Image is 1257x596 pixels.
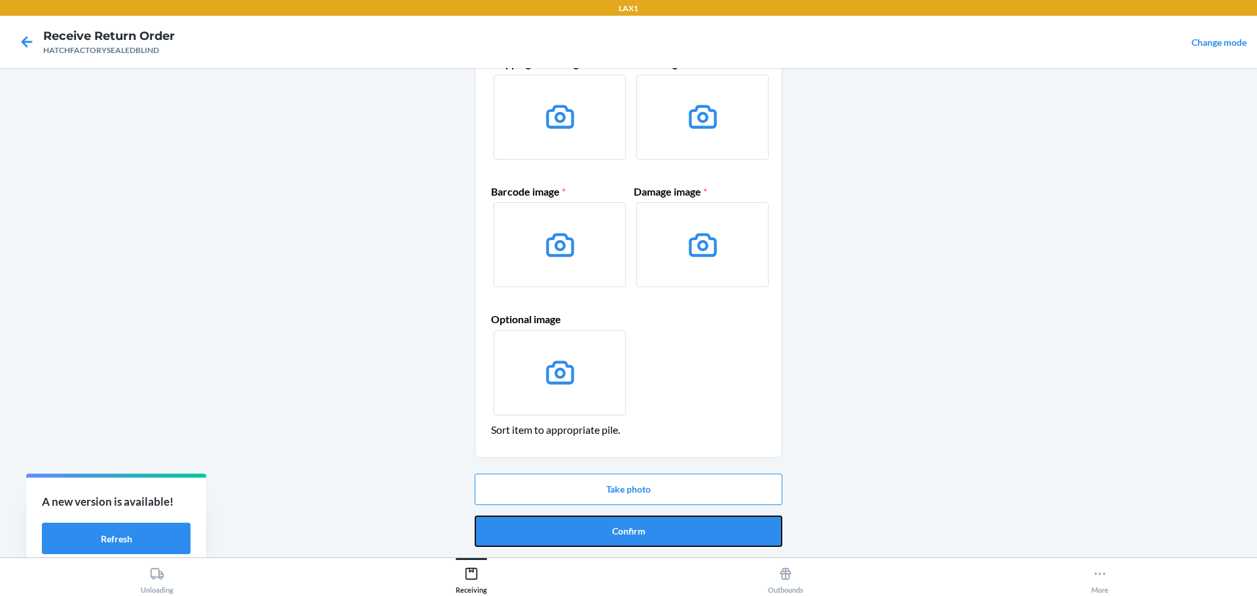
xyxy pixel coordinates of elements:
[768,561,803,594] div: Outbounds
[634,185,707,198] span: Damage image
[619,3,638,14] p: LAX1
[943,558,1257,594] button: More
[1192,37,1247,48] a: Change mode
[141,561,173,594] div: Unloading
[475,474,782,505] button: Take photo
[491,422,766,438] header: Sort item to appropriate pile.
[43,44,175,56] div: HATCHFACTORYSEALEDBLIND
[1091,561,1108,594] div: More
[628,558,943,594] button: Outbounds
[314,558,628,594] button: Receiving
[456,561,487,594] div: Receiving
[491,185,566,198] span: Barcode image
[475,516,782,547] button: Confirm
[43,27,175,44] h4: Receive Return Order
[491,313,561,325] span: Optional image
[42,523,191,554] button: Refresh
[42,493,191,510] p: A new version is available!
